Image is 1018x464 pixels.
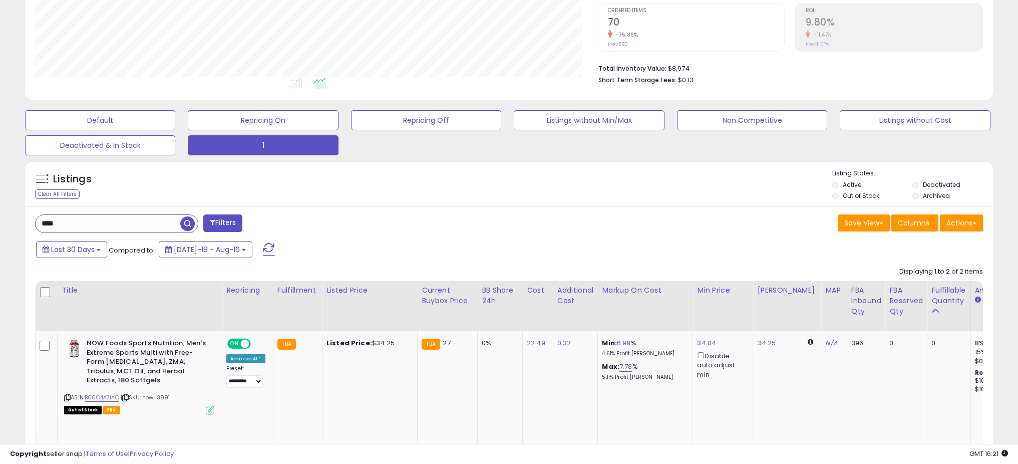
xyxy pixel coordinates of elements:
[277,339,296,350] small: FBA
[25,135,175,155] button: Deactivated & In Stock
[677,110,827,130] button: Non Competitive
[51,245,95,255] span: Last 30 Days
[598,64,666,73] b: Total Inventory Value:
[443,338,450,348] span: 27
[825,285,842,296] div: MAP
[843,191,879,200] label: Out of Stock
[602,338,617,348] b: Min:
[64,339,214,413] div: ASIN:
[923,191,950,200] label: Archived
[25,110,175,130] button: Default
[10,449,174,459] div: seller snap | |
[612,31,638,39] small: -75.86%
[482,339,515,348] div: 0%
[810,31,832,39] small: -11.47%
[923,180,960,189] label: Deactivated
[898,218,929,228] span: Columns
[422,285,473,306] div: Current Buybox Price
[832,169,993,178] p: Listing States:
[277,285,318,296] div: Fulfillment
[598,62,975,74] li: $8,974
[64,339,84,359] img: 41VDQASM9JL._SL40_.jpg
[899,267,983,277] div: Displaying 1 to 2 of 2 items
[838,214,890,231] button: Save View
[851,339,878,348] div: 396
[889,339,919,348] div: 0
[608,41,628,47] small: Prev: 290
[159,241,252,258] button: [DATE]-18 - Aug-16
[35,189,80,199] div: Clear All Filters
[617,338,631,348] a: 6.98
[326,338,372,348] b: Listed Price:
[975,296,981,305] small: Amazon Fees.
[174,245,240,255] span: [DATE]-18 - Aug-16
[602,362,619,371] b: Max:
[678,75,694,85] span: $0.13
[87,339,208,388] b: NOW Foods Sports Nutrition, Men's Extreme Sports Multi with Free-Form [MEDICAL_DATA], ZMA, Tribul...
[602,350,685,357] p: 4.61% Profit [PERSON_NAME]
[598,76,676,84] b: Short Term Storage Fees:
[608,17,785,30] h2: 70
[969,449,1008,458] span: 2025-09-16 16:21 GMT
[188,135,338,155] button: 1
[602,285,689,296] div: Markup on Cost
[249,340,265,348] span: OFF
[851,285,881,317] div: FBA inbound Qty
[326,285,413,296] div: Listed Price
[602,339,685,357] div: %
[806,41,829,47] small: Prev: 11.07%
[527,285,549,296] div: Cost
[843,180,861,189] label: Active
[53,172,92,186] h5: Listings
[226,354,265,363] div: Amazon AI *
[514,110,664,130] button: Listings without Min/Max
[326,339,410,348] div: $34.25
[598,281,693,331] th: The percentage added to the cost of goods (COGS) that forms the calculator for Min & Max prices.
[527,338,545,348] a: 22.49
[109,246,155,255] span: Compared to:
[10,449,47,458] strong: Copyright
[619,362,632,372] a: 7.78
[602,362,685,381] div: %
[121,393,170,401] span: | SKU: now-3891
[889,285,923,317] div: FBA Reserved Qty
[806,17,982,30] h2: 9.80%
[940,214,983,231] button: Actions
[608,8,785,14] span: Ordered Items
[130,449,174,458] a: Privacy Policy
[602,374,685,381] p: 5.11% Profit [PERSON_NAME]
[188,110,338,130] button: Repricing On
[226,285,269,296] div: Repricing
[697,350,745,379] div: Disable auto adjust min
[697,285,749,296] div: Min Price
[422,339,440,350] small: FBA
[931,285,966,306] div: Fulfillable Quantity
[351,110,501,130] button: Repricing Off
[825,338,837,348] a: N/A
[62,285,218,296] div: Title
[557,338,571,348] a: 0.32
[226,365,265,388] div: Preset:
[482,285,518,306] div: BB Share 24h.
[806,8,982,14] span: ROI
[931,339,962,348] div: 0
[86,449,128,458] a: Terms of Use
[757,285,817,296] div: [PERSON_NAME]
[891,214,938,231] button: Columns
[228,340,241,348] span: ON
[697,338,716,348] a: 34.04
[64,406,102,414] span: All listings that are currently out of stock and unavailable for purchase on Amazon
[840,110,990,130] button: Listings without Cost
[203,214,242,232] button: Filters
[103,406,120,414] span: FBA
[85,393,119,402] a: B00C4A7IAO
[757,338,776,348] a: 34.25
[36,241,107,258] button: Last 30 Days
[557,285,594,306] div: Additional Cost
